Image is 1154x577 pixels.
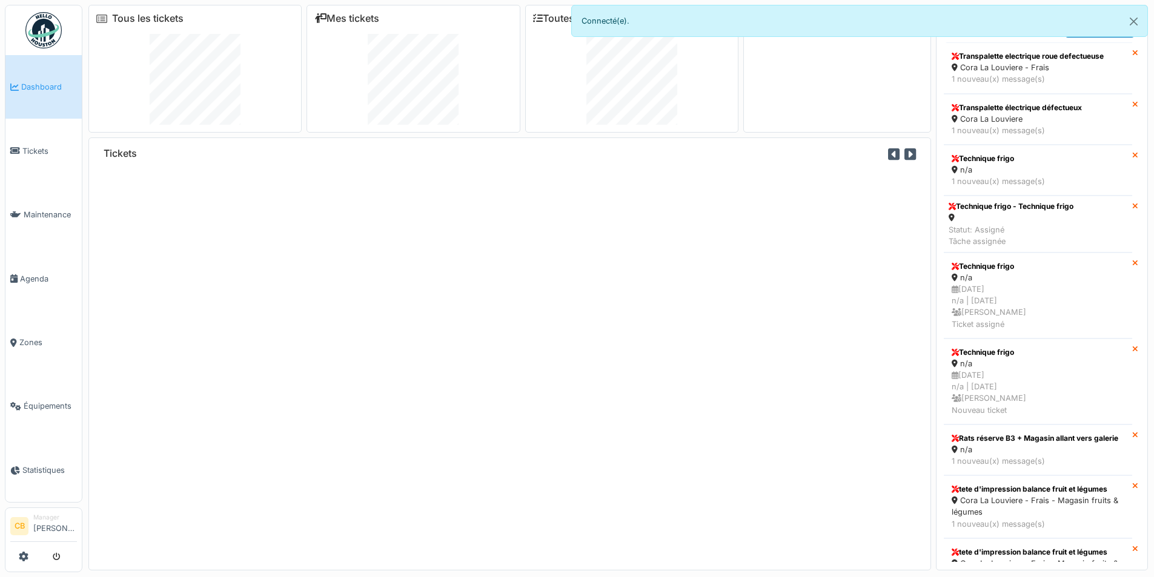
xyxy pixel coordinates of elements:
a: Statistiques [5,438,82,502]
span: Dashboard [21,81,77,93]
a: Technique frigo n/a [DATE]n/a | [DATE] [PERSON_NAME]Nouveau ticket [944,338,1132,424]
span: Agenda [20,273,77,285]
a: Toutes les tâches [533,13,623,24]
div: Manager [33,513,77,522]
button: Close [1120,5,1147,38]
a: Mes tickets [314,13,379,24]
a: Transpalette electrique roue defectueuse Cora La Louviere - Frais 1 nouveau(x) message(s) [944,42,1132,93]
a: Rats réserve B3 + Magasin allant vers galerie n/a 1 nouveau(x) message(s) [944,424,1132,475]
div: 1 nouveau(x) message(s) [952,518,1124,530]
div: Transpalette électrique défectueux [952,102,1124,113]
a: Technique frigo n/a [DATE]n/a | [DATE] [PERSON_NAME]Ticket assigné [944,252,1132,338]
div: [DATE] n/a | [DATE] [PERSON_NAME] Nouveau ticket [952,369,1124,416]
div: tete d'impression balance fruit et légumes [952,547,1124,558]
div: Rats réserve B3 + Magasin allant vers galerie [952,433,1124,444]
div: Cora La Louviere [952,113,1124,125]
a: Agenda [5,246,82,310]
div: 1 nouveau(x) message(s) [952,176,1124,187]
div: Statut: Assigné Tâche assignée [949,224,1073,247]
h6: Tickets [104,148,137,159]
a: Dashboard [5,55,82,119]
div: Technique frigo [952,347,1124,358]
div: Technique frigo - Technique frigo [949,201,1073,212]
div: Transpalette electrique roue defectueuse [952,51,1124,62]
li: CB [10,517,28,535]
a: CB Manager[PERSON_NAME] [10,513,77,542]
div: n/a [952,164,1124,176]
a: Tickets [5,119,82,182]
a: Maintenance [5,183,82,246]
a: tete d'impression balance fruit et légumes Cora La Louviere - Frais - Magasin fruits & légumes 1 ... [944,475,1132,538]
a: Zones [5,311,82,374]
div: n/a [952,272,1124,283]
a: Technique frigo - Technique frigo Statut: AssignéTâche assignée [944,196,1132,252]
div: Connecté(e). [571,5,1149,37]
div: tete d'impression balance fruit et légumes [952,484,1124,495]
img: Badge_color-CXgf-gQk.svg [25,12,62,48]
span: Statistiques [22,464,77,476]
div: Technique frigo [952,261,1124,272]
li: [PERSON_NAME] [33,513,77,539]
div: 1 nouveau(x) message(s) [952,455,1124,467]
div: Cora La Louviere - Frais - Magasin fruits & légumes [952,495,1124,518]
a: Tous les tickets [112,13,184,24]
a: Technique frigo n/a 1 nouveau(x) message(s) [944,145,1132,196]
span: Équipements [24,400,77,412]
span: Zones [19,337,77,348]
div: 1 nouveau(x) message(s) [952,73,1124,85]
a: Transpalette électrique défectueux Cora La Louviere 1 nouveau(x) message(s) [944,94,1132,145]
div: Technique frigo [952,153,1124,164]
span: Tickets [22,145,77,157]
div: [DATE] n/a | [DATE] [PERSON_NAME] Ticket assigné [952,283,1124,330]
div: 1 nouveau(x) message(s) [952,125,1124,136]
a: Équipements [5,374,82,438]
div: n/a [952,444,1124,455]
div: n/a [952,358,1124,369]
span: Maintenance [24,209,77,220]
div: Cora La Louviere - Frais [952,62,1124,73]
